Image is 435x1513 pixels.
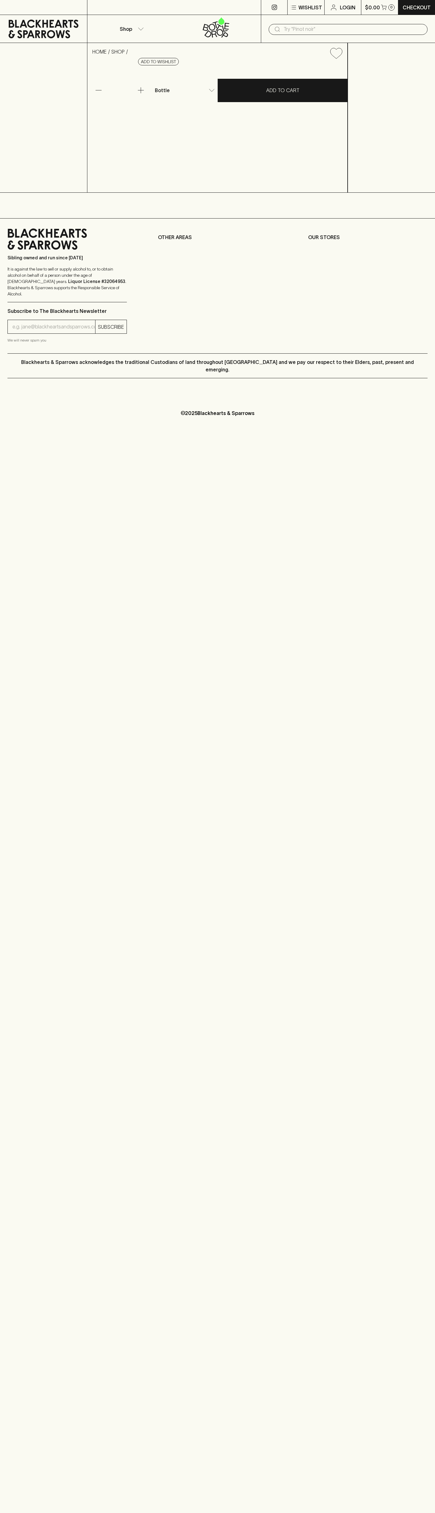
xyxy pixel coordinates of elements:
p: Checkout [403,4,431,11]
p: Subscribe to The Blackhearts Newsletter [7,307,127,315]
div: Bottle [152,84,217,97]
button: Add to wishlist [328,45,345,61]
p: We will never spam you [7,337,127,343]
p: OTHER AREAS [158,233,277,241]
a: HOME [92,49,107,54]
button: ADD TO CART [218,79,348,102]
p: Sibling owned and run since [DATE] [7,255,127,261]
input: Try "Pinot noir" [284,24,423,34]
p: Wishlist [298,4,322,11]
p: Login [340,4,355,11]
p: Blackhearts & Sparrows acknowledges the traditional Custodians of land throughout [GEOGRAPHIC_DAT... [12,358,423,373]
input: e.g. jane@blackheartsandsparrows.com.au [12,322,95,332]
p: $0.00 [365,4,380,11]
p: Shop [120,25,132,33]
p: SUBSCRIBE [98,323,124,331]
strong: Liquor License #32064953 [68,279,125,284]
button: SUBSCRIBE [95,320,127,333]
button: Add to wishlist [138,58,179,65]
p: Bottle [155,87,170,94]
p: ADD TO CART [266,87,299,94]
p: OUR STORES [308,233,428,241]
button: Shop [87,15,174,43]
a: SHOP [111,49,125,54]
p: 0 [390,6,393,9]
img: 36459.png [87,64,347,192]
p: It is against the law to sell or supply alcohol to, or to obtain alcohol on behalf of a person un... [7,266,127,297]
